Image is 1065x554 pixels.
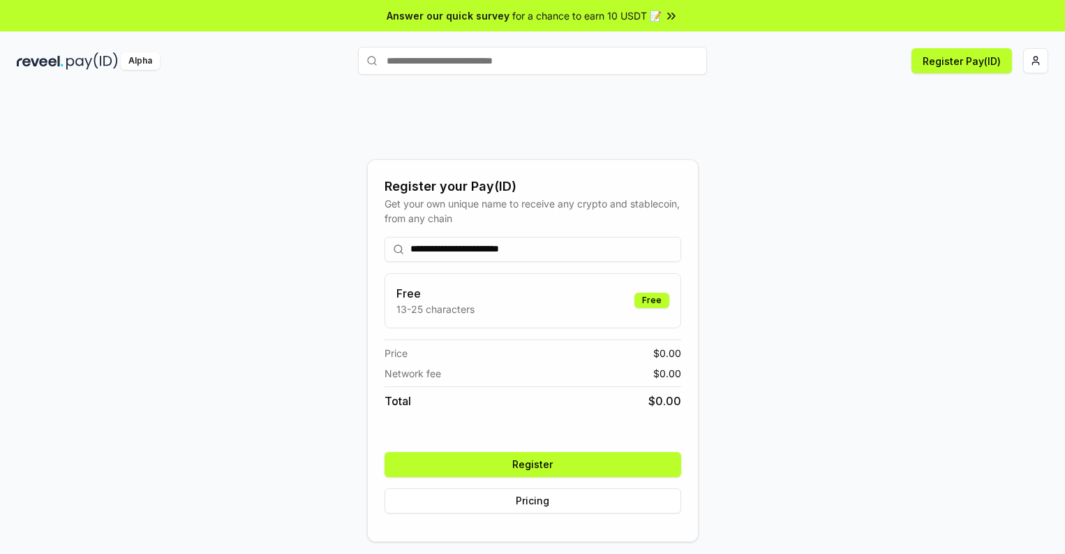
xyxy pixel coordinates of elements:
[648,393,681,409] span: $ 0.00
[17,52,64,70] img: reveel_dark
[653,346,681,360] span: $ 0.00
[385,196,681,226] div: Get your own unique name to receive any crypto and stablecoin, from any chain
[385,488,681,513] button: Pricing
[385,452,681,477] button: Register
[387,8,509,23] span: Answer our quick survey
[396,285,475,302] h3: Free
[385,393,411,409] span: Total
[512,8,662,23] span: for a chance to earn 10 USDT 📝
[911,48,1012,73] button: Register Pay(ID)
[385,346,408,360] span: Price
[66,52,118,70] img: pay_id
[385,366,441,381] span: Network fee
[396,302,475,316] p: 13-25 characters
[121,52,160,70] div: Alpha
[653,366,681,381] span: $ 0.00
[634,293,669,308] div: Free
[385,177,681,196] div: Register your Pay(ID)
